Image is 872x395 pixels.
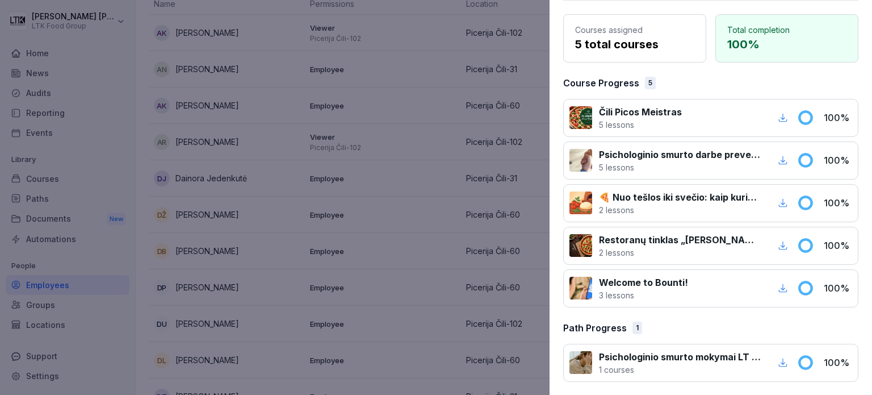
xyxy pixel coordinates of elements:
[599,233,762,247] p: Restoranų tinklas „[PERSON_NAME][MEDICAL_DATA]" - Sėkmės istorija ir praktika
[727,36,846,53] p: 100 %
[599,289,688,301] p: 3 lessons
[599,364,762,376] p: 1 courses
[824,356,852,369] p: 100 %
[824,281,852,295] p: 100 %
[599,105,682,119] p: Čili Picos Meistras
[599,190,762,204] p: 🍕 Nuo tešlos iki svečio: kaip kuriame tobulą picą kasdien
[599,204,762,216] p: 2 lessons
[727,24,846,36] p: Total completion
[563,321,627,335] p: Path Progress
[575,24,694,36] p: Courses assigned
[599,119,682,131] p: 5 lessons
[824,239,852,252] p: 100 %
[824,111,852,124] p: 100 %
[563,76,639,90] p: Course Progress
[599,148,762,161] p: Psichologinio smurto darbe prevencijos mokymai
[599,247,762,259] p: 2 lessons
[824,153,852,167] p: 100 %
[599,161,762,173] p: 5 lessons
[599,276,688,289] p: Welcome to Bounti!
[824,196,852,210] p: 100 %
[575,36,694,53] p: 5 total courses
[599,350,762,364] p: Psichologinio smurto mokymai LT ir RU - visos pareigybės
[632,322,642,334] div: 1
[645,77,656,89] div: 5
